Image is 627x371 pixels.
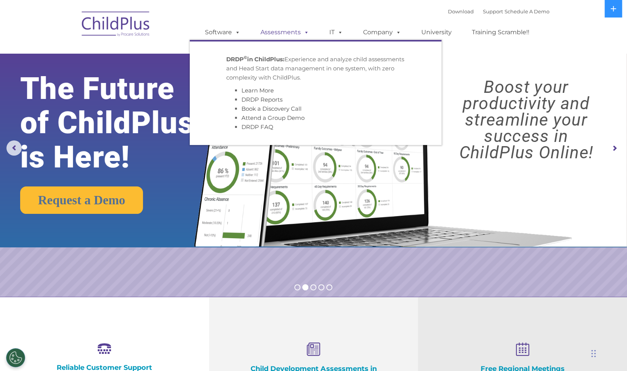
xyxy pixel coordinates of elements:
a: University [414,25,459,40]
a: DRDP FAQ [241,123,273,131]
a: Schedule A Demo [505,8,549,14]
span: Phone number [106,81,138,87]
a: Support [483,8,503,14]
div: Drag [591,342,596,365]
img: ChildPlus by Procare Solutions [78,6,154,44]
a: Company [356,25,409,40]
button: Cookies Settings [6,348,25,367]
a: Attend a Group Demo [241,114,305,121]
p: Experience and analyze child assessments and Head Start data management in one system, with zero ... [226,55,405,82]
a: IT [322,25,351,40]
strong: DRDP in ChildPlus: [226,56,284,63]
a: DRDP Reports [241,96,283,103]
sup: © [244,55,247,60]
a: Request a Demo [20,186,143,214]
a: Learn More [241,87,274,94]
a: Assessments [253,25,317,40]
font: | [448,8,549,14]
a: Software [197,25,248,40]
iframe: Chat Widget [589,334,627,371]
rs-layer: The Future of ChildPlus is Here! [20,72,221,174]
rs-layer: Boost your productivity and streamline your success in ChildPlus Online! [433,79,619,161]
span: Last name [106,50,129,56]
a: Book a Discovery Call [241,105,302,112]
a: Download [448,8,474,14]
a: Training Scramble!! [464,25,537,40]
